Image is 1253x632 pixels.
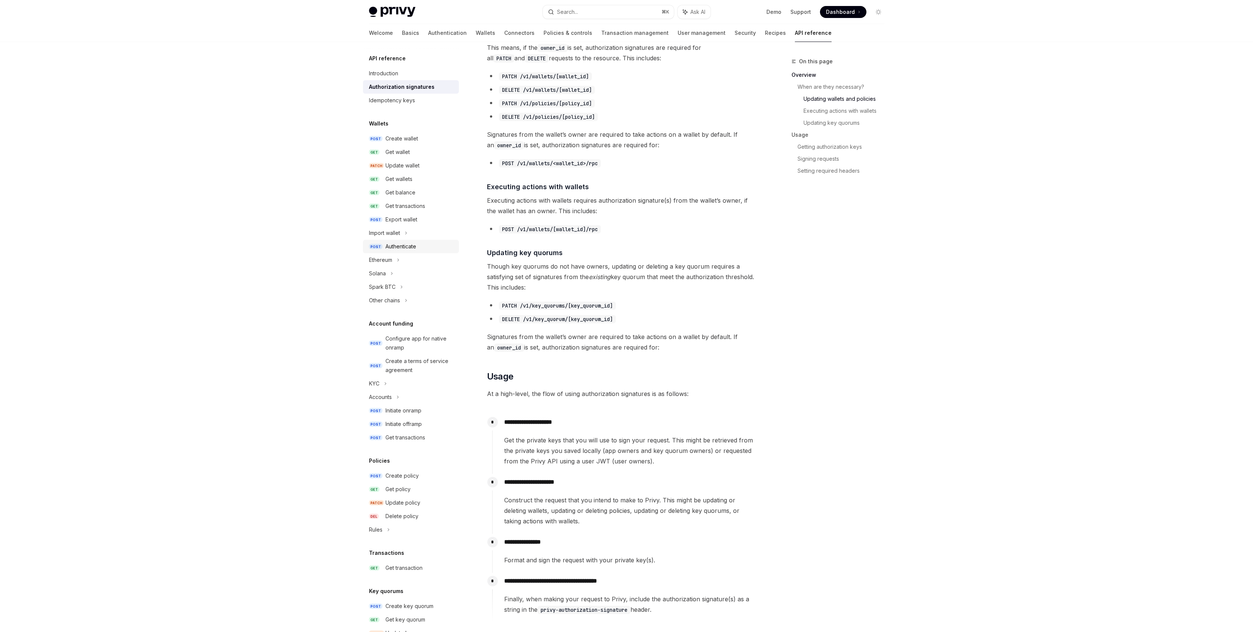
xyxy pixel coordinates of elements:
span: PATCH [369,163,384,169]
a: User management [678,24,726,42]
a: GETGet balance [363,186,459,199]
div: Authorization signatures [369,82,435,91]
span: GET [369,487,379,492]
a: POSTCreate policy [363,469,459,483]
span: POST [369,473,382,479]
div: Get policy [385,485,411,494]
h5: Policies [369,456,390,465]
span: Signatures from the wallet’s owner are required to take actions on a wallet by default. If an is ... [487,129,757,150]
h5: Account funding [369,319,413,328]
a: Authorization signatures [363,80,459,94]
a: POSTGet transactions [363,431,459,444]
a: POSTExport wallet [363,213,459,226]
div: Rules [369,525,382,534]
h5: Transactions [369,548,404,557]
span: POST [369,363,382,369]
img: light logo [369,7,415,17]
a: GETGet key quorum [363,613,459,626]
button: Toggle dark mode [872,6,884,18]
a: Updating key quorums [803,117,890,129]
a: PATCHUpdate policy [363,496,459,509]
div: Search... [557,7,578,16]
span: Get the private keys that you will use to sign your request. This might be retrieved from the pri... [504,435,757,466]
button: Ask AI [678,5,711,19]
a: Overview [792,69,890,81]
div: Create key quorum [385,602,433,611]
a: Basics [402,24,419,42]
div: Export wallet [385,215,417,224]
code: owner_id [538,44,568,52]
div: Initiate offramp [385,420,422,429]
a: Demo [766,8,781,16]
a: Dashboard [820,6,866,18]
code: owner_id [494,141,524,149]
code: DELETE /v1/wallets/[wallet_id] [499,86,595,94]
a: Recipes [765,24,786,42]
code: DELETE /v1/key_quorum/[key_quorum_id] [499,315,616,323]
span: Executing actions with wallets [487,182,589,192]
div: Authenticate [385,242,416,251]
code: PATCH [493,54,514,63]
code: DELETE /v1/policies/[policy_id] [499,113,598,121]
a: API reference [795,24,832,42]
div: Idempotency keys [369,96,415,105]
a: GETGet wallets [363,172,459,186]
a: When are they necessary? [797,81,890,93]
div: Ethereum [369,255,392,264]
a: Signing requests [797,153,890,165]
a: POSTCreate key quorum [363,599,459,613]
a: POSTConfigure app for native onramp [363,332,459,354]
div: Spark BTC [369,282,396,291]
div: Delete policy [385,512,418,521]
div: Import wallet [369,229,400,238]
a: Transaction management [601,24,669,42]
div: Get wallet [385,148,410,157]
span: Though key quorums do not have owners, updating or deleting a key quorum requires a satisfying se... [487,261,757,293]
a: PATCHUpdate wallet [363,159,459,172]
span: Updating key quorums [487,248,563,258]
div: Initiate onramp [385,406,421,415]
span: DEL [369,514,379,519]
a: GETGet wallet [363,145,459,159]
a: Authentication [428,24,467,42]
div: Introduction [369,69,398,78]
div: Create a terms of service agreement [385,357,454,375]
span: GET [369,176,379,182]
a: GETGet policy [363,483,459,496]
a: Introduction [363,67,459,80]
span: Executing actions with wallets requires authorization signature(s) from the wallet’s owner, if th... [487,195,757,216]
span: GET [369,617,379,623]
a: Updating wallets and policies [803,93,890,105]
div: Format and sign the request with your private key(s). [504,555,757,565]
a: POSTInitiate onramp [363,404,459,417]
span: POST [369,244,382,250]
a: Policies & controls [544,24,592,42]
span: Dashboard [826,8,855,16]
a: POSTInitiate offramp [363,417,459,431]
a: Welcome [369,24,393,42]
span: POST [369,136,382,142]
div: Get transactions [385,202,425,211]
span: POST [369,435,382,441]
div: Other chains [369,296,400,305]
span: Finally, when making your request to Privy, include the authorization signature(s) as a string in... [504,594,757,615]
span: GET [369,203,379,209]
a: Security [735,24,756,42]
a: POSTCreate wallet [363,132,459,145]
code: POST /v1/wallets/[wallet_id]/rpc [499,225,601,233]
div: Update policy [385,498,420,507]
span: Usage [487,371,514,382]
a: GETGet transaction [363,561,459,575]
a: Wallets [476,24,495,42]
div: Get balance [385,188,415,197]
code: privy-authorization-signature [538,606,630,614]
span: PATCH [369,500,384,506]
div: Get transactions [385,433,425,442]
span: POST [369,408,382,414]
div: Update wallet [385,161,420,170]
span: POST [369,217,382,223]
code: owner_id [494,344,524,352]
h5: API reference [369,54,406,63]
code: PATCH /v1/policies/[policy_id] [499,99,595,108]
a: Idempotency keys [363,94,459,107]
